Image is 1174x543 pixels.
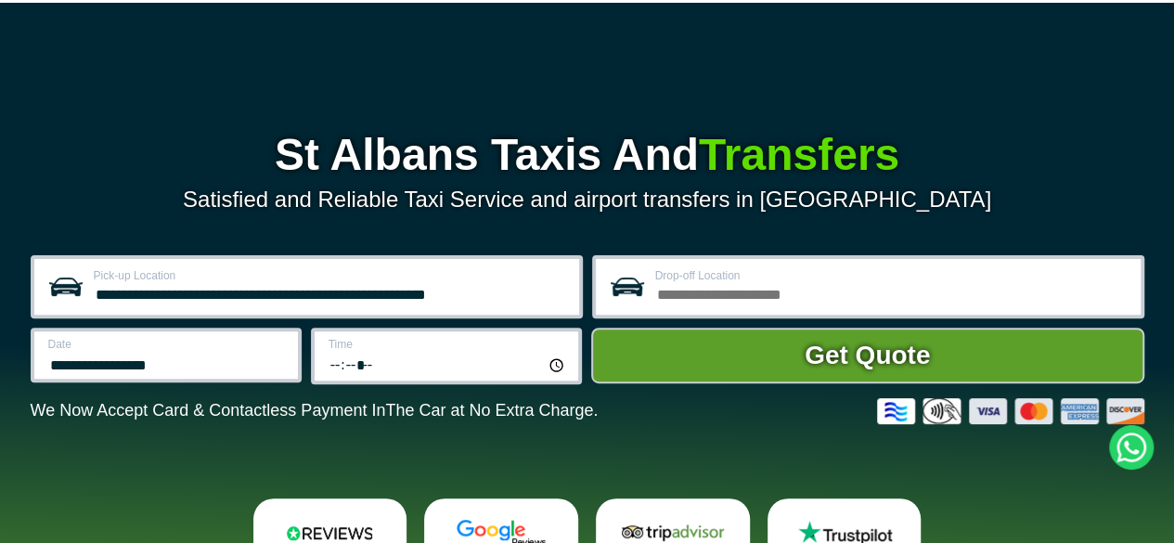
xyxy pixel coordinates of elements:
label: Pick-up Location [94,270,568,281]
button: Get Quote [591,328,1144,383]
label: Time [329,339,567,350]
label: Drop-off Location [655,270,1129,281]
p: Satisfied and Reliable Taxi Service and airport transfers in [GEOGRAPHIC_DATA] [31,187,1144,213]
span: The Car at No Extra Charge. [385,401,598,420]
p: We Now Accept Card & Contactless Payment In [31,401,599,420]
img: Credit And Debit Cards [877,398,1144,424]
h1: St Albans Taxis And [31,133,1144,177]
label: Date [48,339,287,350]
span: Transfers [699,130,899,179]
